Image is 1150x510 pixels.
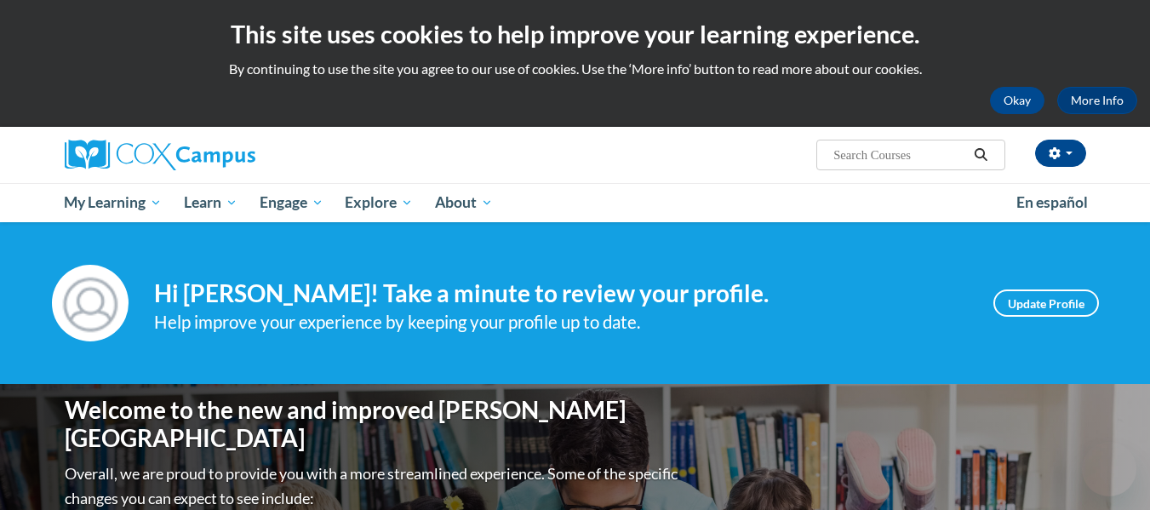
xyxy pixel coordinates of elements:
input: Search Courses [832,145,968,165]
div: Main menu [39,183,1112,222]
a: Cox Campus [65,140,388,170]
img: Cox Campus [65,140,255,170]
a: My Learning [54,183,174,222]
a: Update Profile [993,289,1099,317]
a: Learn [173,183,249,222]
a: More Info [1057,87,1137,114]
h4: Hi [PERSON_NAME]! Take a minute to review your profile. [154,279,968,308]
button: Search [968,145,993,165]
span: Explore [345,192,413,213]
a: Engage [249,183,335,222]
span: About [435,192,493,213]
p: By continuing to use the site you agree to our use of cookies. Use the ‘More info’ button to read... [13,60,1137,78]
span: Learn [184,192,237,213]
iframe: Button to launch messaging window [1082,442,1136,496]
a: En español [1005,185,1099,221]
a: Explore [334,183,424,222]
span: En español [1016,193,1088,211]
span: Engage [260,192,323,213]
img: Profile Image [52,265,129,341]
button: Account Settings [1035,140,1086,167]
h1: Welcome to the new and improved [PERSON_NAME][GEOGRAPHIC_DATA] [65,396,682,453]
div: Help improve your experience by keeping your profile up to date. [154,308,968,336]
span: My Learning [64,192,162,213]
a: About [424,183,504,222]
button: Okay [990,87,1044,114]
h2: This site uses cookies to help improve your learning experience. [13,17,1137,51]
